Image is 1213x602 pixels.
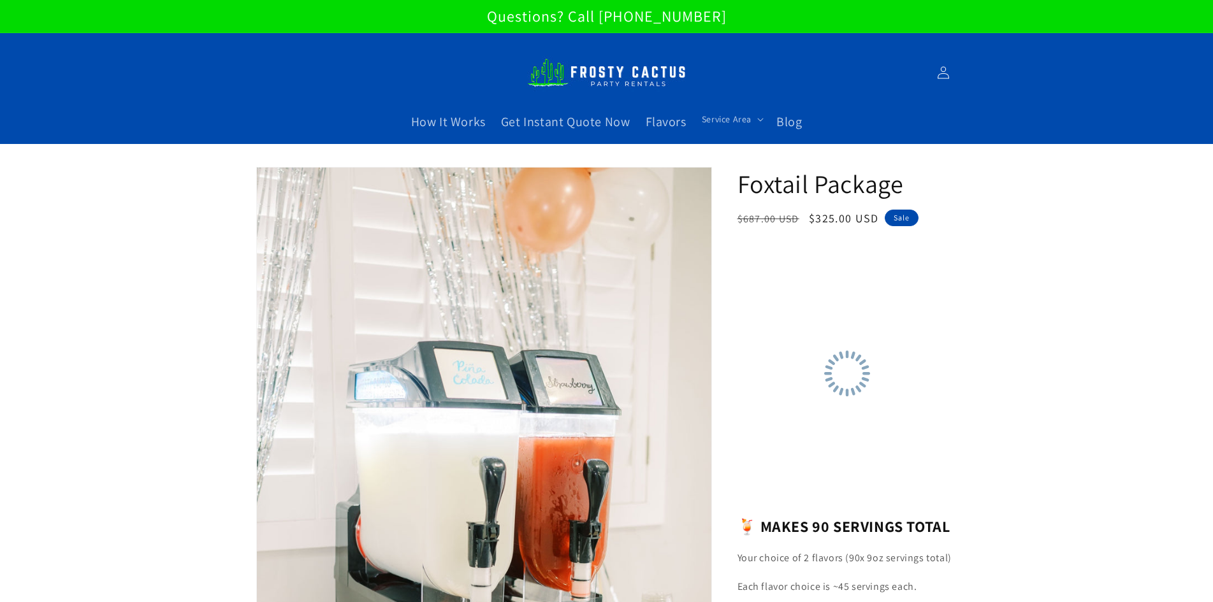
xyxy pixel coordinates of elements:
[737,212,799,226] s: $687.00 USD
[737,516,950,536] b: 🍹 MAKES 90 SERVINGS TOTAL
[809,211,878,226] span: $325.00 USD
[769,106,810,138] a: Blog
[737,167,957,200] h1: Foxtail Package
[638,106,694,138] a: Flavors
[411,113,486,130] span: How It Works
[885,210,919,226] span: Sale
[737,580,917,593] span: Each flavor choice is ~45 servings each.
[776,113,802,130] span: Blog
[493,106,638,138] a: Get Instant Quote Now
[403,106,493,138] a: How It Works
[737,551,952,564] span: Your choice of 2 flavors (90x 9oz servings total)
[702,113,752,125] span: Service Area
[501,113,630,130] span: Get Instant Quote Now
[646,113,686,130] span: Flavors
[527,51,686,94] img: Frosty Cactus Margarita machine rentals Slushy machine rentals dirt soda dirty slushies
[694,106,769,133] summary: Service Area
